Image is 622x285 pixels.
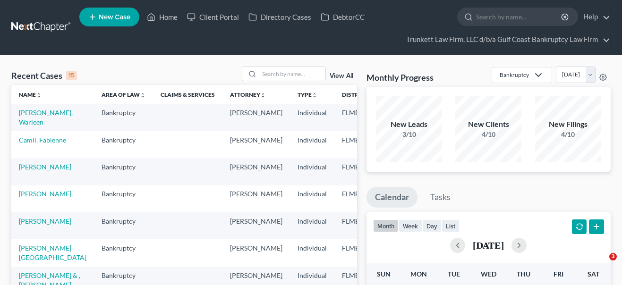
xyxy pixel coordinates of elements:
[19,190,71,198] a: [PERSON_NAME]
[481,270,496,278] span: Wed
[290,239,334,266] td: Individual
[366,187,418,208] a: Calendar
[342,91,373,98] a: Districtunfold_more
[94,212,153,239] td: Bankruptcy
[36,92,42,98] i: unfold_more
[334,212,381,239] td: FLMB
[259,67,325,81] input: Search by name...
[222,158,290,185] td: [PERSON_NAME]
[366,72,434,83] h3: Monthly Progress
[448,270,460,278] span: Tue
[19,244,86,261] a: [PERSON_NAME][GEOGRAPHIC_DATA]
[140,92,145,98] i: unfold_more
[554,270,563,278] span: Fri
[455,130,521,139] div: 4/10
[330,73,353,79] a: View All
[401,31,610,48] a: Trunkett Law Firm, LLC d/b/a Gulf Coast Bankruptcy Law Firm
[182,8,244,25] a: Client Portal
[94,158,153,185] td: Bankruptcy
[312,92,317,98] i: unfold_more
[334,185,381,212] td: FLMB
[94,131,153,158] td: Bankruptcy
[102,91,145,98] a: Area of Lawunfold_more
[422,219,442,232] button: day
[517,270,530,278] span: Thu
[473,240,504,250] h2: [DATE]
[66,71,77,80] div: 15
[99,14,130,21] span: New Case
[11,70,77,81] div: Recent Cases
[290,212,334,239] td: Individual
[334,239,381,266] td: FLMB
[376,130,442,139] div: 3/10
[260,92,266,98] i: unfold_more
[153,85,222,104] th: Claims & Services
[244,8,316,25] a: Directory Cases
[94,104,153,131] td: Bankruptcy
[377,270,391,278] span: Sun
[222,131,290,158] td: [PERSON_NAME]
[476,8,562,25] input: Search by name...
[19,91,42,98] a: Nameunfold_more
[399,219,422,232] button: week
[222,239,290,266] td: [PERSON_NAME]
[422,187,459,208] a: Tasks
[19,109,73,126] a: [PERSON_NAME], Warleen
[376,119,442,130] div: New Leads
[142,8,182,25] a: Home
[410,270,427,278] span: Mon
[290,131,334,158] td: Individual
[290,158,334,185] td: Individual
[222,212,290,239] td: [PERSON_NAME]
[590,253,613,276] iframe: Intercom live chat
[442,219,460,232] button: list
[290,185,334,212] td: Individual
[290,104,334,131] td: Individual
[94,239,153,266] td: Bankruptcy
[588,270,599,278] span: Sat
[222,104,290,131] td: [PERSON_NAME]
[19,217,71,225] a: [PERSON_NAME]
[373,219,399,232] button: month
[500,71,529,79] div: Bankruptcy
[94,185,153,212] td: Bankruptcy
[334,104,381,131] td: FLMB
[230,91,266,98] a: Attorneyunfold_more
[19,136,66,144] a: Camil, Fabienne
[579,8,610,25] a: Help
[535,130,601,139] div: 4/10
[334,131,381,158] td: FLMB
[19,163,71,171] a: [PERSON_NAME]
[334,158,381,185] td: FLMB
[455,119,521,130] div: New Clients
[316,8,369,25] a: DebtorCC
[298,91,317,98] a: Typeunfold_more
[222,185,290,212] td: [PERSON_NAME]
[535,119,601,130] div: New Filings
[609,253,617,260] span: 3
